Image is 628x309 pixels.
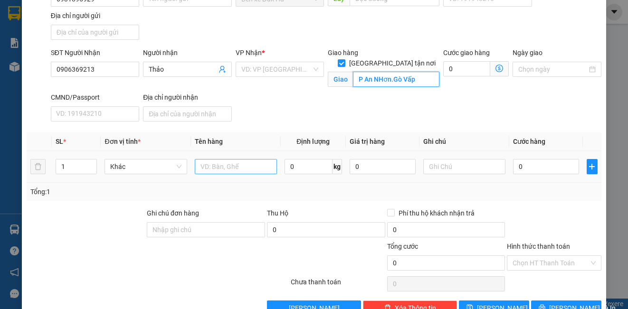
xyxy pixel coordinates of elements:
[105,138,140,145] span: Đơn vị tính
[518,64,587,75] input: Ngày giao
[587,159,598,174] button: plus
[419,132,509,151] th: Ghi chú
[56,138,63,145] span: SL
[147,222,265,237] input: Ghi chú đơn hàng
[143,47,231,58] div: Người nhận
[513,49,542,56] label: Ngày giao
[147,209,199,217] label: Ghi chú đơn hàng
[267,209,288,217] span: Thu Hộ
[328,49,358,56] span: Giao hàng
[143,92,231,103] div: Địa chỉ người nhận
[507,243,570,250] label: Hình thức thanh toán
[195,159,277,174] input: VD: Bàn, Ghế
[443,61,490,76] input: Cước giao hàng
[51,10,139,21] div: Địa chỉ người gửi
[495,65,503,72] span: dollar-circle
[195,138,223,145] span: Tên hàng
[587,163,597,170] span: plus
[30,187,243,197] div: Tổng: 1
[290,277,386,293] div: Chưa thanh toán
[350,159,416,174] input: 0
[296,138,330,145] span: Định lượng
[30,159,46,174] button: delete
[236,49,262,56] span: VP Nhận
[345,58,439,68] span: [GEOGRAPHIC_DATA] tận nơi
[51,47,139,58] div: SĐT Người Nhận
[353,72,439,87] input: Giao tận nơi
[110,159,181,174] span: Khác
[219,66,226,73] span: user-add
[513,138,545,145] span: Cước hàng
[143,106,231,122] input: Địa chỉ của người nhận
[443,49,490,56] label: Cước giao hàng
[51,25,139,40] input: Địa chỉ của người gửi
[395,208,478,218] span: Phí thu hộ khách nhận trả
[328,72,353,87] span: Giao
[350,138,385,145] span: Giá trị hàng
[51,92,139,103] div: CMND/Passport
[423,159,505,174] input: Ghi Chú
[333,159,342,174] span: kg
[387,243,418,250] span: Tổng cước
